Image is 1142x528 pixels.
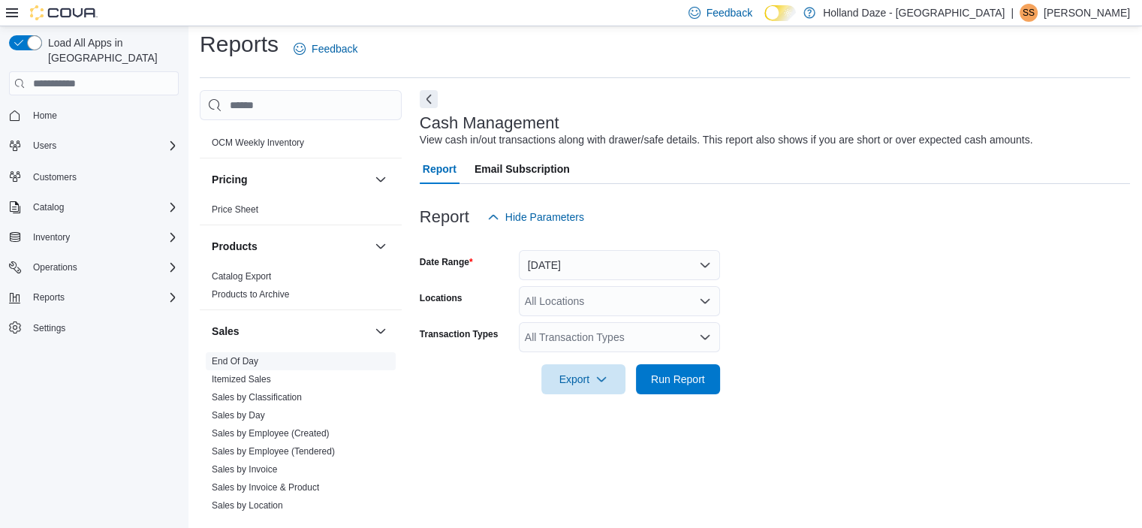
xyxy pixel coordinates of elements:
button: Settings [3,317,185,339]
span: Users [33,140,56,152]
h3: Products [212,239,258,254]
span: Customers [27,167,179,186]
button: Products [212,239,369,254]
div: View cash in/out transactions along with drawer/safe details. This report also shows if you are s... [420,132,1033,148]
p: [PERSON_NAME] [1044,4,1130,22]
a: Sales by Invoice [212,464,277,475]
a: Sales by Day [212,410,265,421]
span: Report [423,154,456,184]
span: Sales by Invoice [212,463,277,475]
span: Itemized Sales [212,373,271,385]
a: Sales by Classification [212,392,302,403]
span: Products to Archive [212,288,289,300]
button: Customers [3,165,185,187]
button: Operations [27,258,83,276]
a: Sales by Location [212,500,283,511]
button: Home [3,104,185,126]
a: Settings [27,319,71,337]
button: Users [27,137,62,155]
span: Reports [27,288,179,306]
span: Price Sheet [212,204,258,216]
a: Itemized Sales [212,374,271,385]
h3: Report [420,208,469,226]
span: Email Subscription [475,154,570,184]
h3: Pricing [212,172,247,187]
button: Pricing [372,170,390,189]
label: Locations [420,292,463,304]
span: Catalog Export [212,270,271,282]
div: OCM [200,134,402,158]
a: End Of Day [212,356,258,367]
span: Reports [33,291,65,303]
span: Feedback [312,41,357,56]
span: Users [27,137,179,155]
button: Inventory [3,227,185,248]
span: Dark Mode [764,21,765,22]
img: Cova [30,5,98,20]
button: Next [420,90,438,108]
h3: Cash Management [420,114,559,132]
span: Inventory [33,231,70,243]
span: Settings [33,322,65,334]
button: Sales [212,324,369,339]
span: Inventory [27,228,179,246]
button: Export [541,364,625,394]
button: Products [372,237,390,255]
span: Customers [33,171,77,183]
a: Products to Archive [212,289,289,300]
label: Transaction Types [420,328,498,340]
div: Shawn S [1020,4,1038,22]
button: Hide Parameters [481,202,590,232]
span: Sales by Invoice & Product [212,481,319,493]
a: OCM Weekly Inventory [212,137,304,148]
span: Sales by Classification [212,391,302,403]
a: Home [27,107,63,125]
span: End Of Day [212,355,258,367]
button: [DATE] [519,250,720,280]
label: Date Range [420,256,473,268]
a: Feedback [288,34,363,64]
div: Products [200,267,402,309]
button: Inventory [27,228,76,246]
span: Sales by Location [212,499,283,511]
button: Catalog [27,198,70,216]
span: Home [33,110,57,122]
span: Sales by Employee (Created) [212,427,330,439]
span: SS [1023,4,1035,22]
a: Sales by Employee (Created) [212,428,330,439]
span: Home [27,106,179,125]
span: Catalog [33,201,64,213]
div: Pricing [200,201,402,225]
button: Pricing [212,172,369,187]
p: | [1011,4,1014,22]
span: Sales by Day [212,409,265,421]
button: Open list of options [699,295,711,307]
button: Open list of options [699,331,711,343]
button: Run Report [636,364,720,394]
span: Load All Apps in [GEOGRAPHIC_DATA] [42,35,179,65]
a: Price Sheet [212,204,258,215]
a: Catalog Export [212,271,271,282]
span: Catalog [27,198,179,216]
h3: Sales [212,324,240,339]
span: Settings [27,318,179,337]
button: Users [3,135,185,156]
span: Feedback [707,5,752,20]
button: Sales [372,322,390,340]
a: Sales by Employee (Tendered) [212,446,335,457]
p: Holland Daze - [GEOGRAPHIC_DATA] [823,4,1005,22]
input: Dark Mode [764,5,796,21]
span: Run Report [651,372,705,387]
button: Reports [3,287,185,308]
h1: Reports [200,29,279,59]
button: Reports [27,288,71,306]
button: Catalog [3,197,185,218]
button: Operations [3,257,185,278]
span: Operations [33,261,77,273]
span: Export [550,364,616,394]
span: Hide Parameters [505,210,584,225]
a: Customers [27,168,83,186]
span: OCM Weekly Inventory [212,137,304,149]
a: Sales by Invoice & Product [212,482,319,493]
nav: Complex example [9,98,179,378]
